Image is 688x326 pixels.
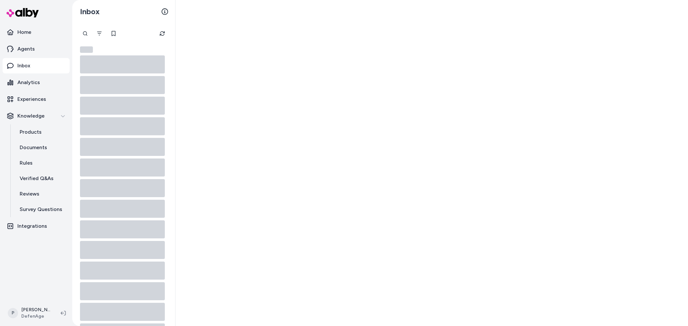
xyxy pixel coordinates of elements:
[21,307,50,313] p: [PERSON_NAME]
[20,128,42,136] p: Products
[13,171,70,186] a: Verified Q&As
[17,28,31,36] p: Home
[13,155,70,171] a: Rules
[3,91,70,107] a: Experiences
[8,308,18,318] span: P
[3,58,70,73] a: Inbox
[13,124,70,140] a: Products
[3,24,70,40] a: Home
[4,303,55,323] button: P[PERSON_NAME]DefenAge
[13,202,70,217] a: Survey Questions
[17,222,47,230] p: Integrations
[3,41,70,57] a: Agents
[80,7,100,16] h2: Inbox
[20,190,39,198] p: Reviews
[13,140,70,155] a: Documents
[20,206,62,213] p: Survey Questions
[20,175,54,182] p: Verified Q&As
[93,27,106,40] button: Filter
[17,45,35,53] p: Agents
[13,186,70,202] a: Reviews
[20,144,47,151] p: Documents
[20,159,33,167] p: Rules
[156,27,169,40] button: Refresh
[6,8,39,17] img: alby Logo
[21,313,50,320] span: DefenAge
[3,108,70,124] button: Knowledge
[17,62,30,70] p: Inbox
[17,79,40,86] p: Analytics
[3,218,70,234] a: Integrations
[17,112,45,120] p: Knowledge
[3,75,70,90] a: Analytics
[17,95,46,103] p: Experiences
